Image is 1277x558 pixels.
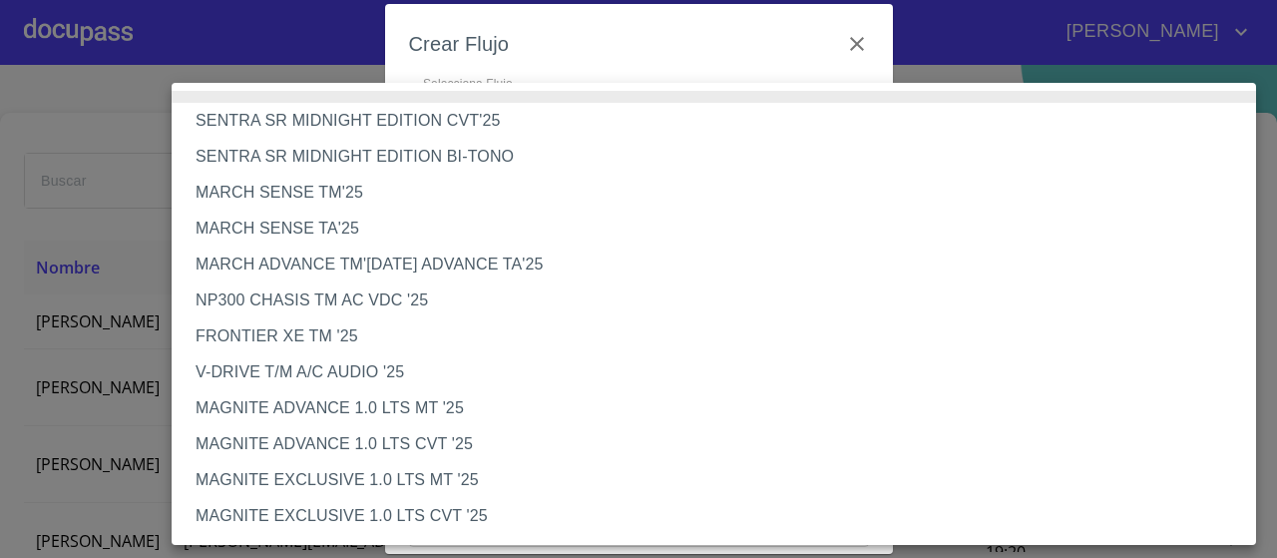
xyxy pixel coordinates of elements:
li: NP300 CHASIS TM AC VDC '25 [172,282,1256,318]
li: MARCH SENSE TM'25 [172,175,1256,211]
li: MARCH SENSE TA'25 [172,211,1256,247]
li: SENTRA SR MIDNIGHT EDITION CVT'25 [172,103,1256,139]
li: FRONTIER XE TM '25 [172,318,1256,354]
li: SENTRA SR MIDNIGHT EDITION BI-TONO [172,139,1256,175]
li: MAGNITE EXCLUSIVE 1.0 LTS MT '25 [172,462,1256,498]
li: V-DRIVE T/M A/C AUDIO '25 [172,354,1256,390]
li: MAGNITE ADVANCE 1.0 LTS MT '25 [172,390,1256,426]
li: MAGNITE EXCLUSIVE 1.0 LTS CVT '25 [172,498,1256,534]
li: MARCH ADVANCE TM'[DATE] ADVANCE TA'25 [172,247,1256,282]
li: MAGNITE ADVANCE 1.0 LTS CVT '25 [172,426,1256,462]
